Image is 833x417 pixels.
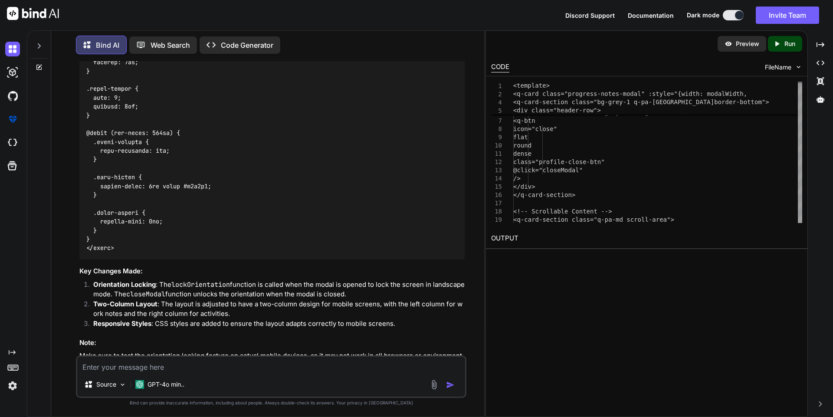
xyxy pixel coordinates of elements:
[681,90,747,97] span: width: modalWidth,
[491,207,502,216] div: 18
[491,90,502,99] span: 2
[513,90,682,97] span: <q-card class="progress-notes-modal" :style="{
[491,191,502,199] div: 16
[491,99,502,107] span: 4
[714,99,769,105] span: border-bottom">
[79,351,465,371] p: Make sure to test the orientation locking feature on actual mobile devices, as it may not work in...
[79,338,465,348] h3: Note:
[491,174,502,183] div: 14
[491,166,502,174] div: 13
[491,216,502,224] div: 19
[86,280,465,299] li: : The function is called when the modal is opened to lock the screen in landscape mode. The funct...
[93,319,151,328] strong: Responsive Styles
[491,125,502,133] div: 8
[795,63,802,71] img: chevron down
[491,158,502,166] div: 12
[513,167,583,174] span: @click="closeModal"
[513,117,535,124] span: <q-btn
[513,150,531,157] span: dense
[126,290,165,299] code: closeModal
[93,300,157,308] strong: Two-Column Layout
[628,12,674,19] span: Documentation
[5,42,20,56] img: darkChat
[491,150,502,158] div: 11
[76,400,466,406] p: Bind can provide inaccurate information, including about people. Always double-check its answers....
[565,11,615,20] button: Discord Support
[119,381,126,388] img: Pick Models
[513,208,612,215] span: <!-- Scrollable Content -->
[513,191,575,198] span: </q-card-section>
[513,125,557,132] span: icon="close"
[513,175,521,182] span: />
[5,89,20,103] img: githubDark
[491,107,502,115] span: 5
[93,280,156,289] strong: Orientation Locking
[171,280,230,289] code: lockOrientation
[725,40,732,48] img: preview
[96,380,116,389] p: Source
[151,40,190,50] p: Web Search
[756,7,819,24] button: Invite Team
[96,40,119,50] p: Bind AI
[491,141,502,150] div: 10
[513,216,674,223] span: <q-card-section class="q-pa-md scroll-area">
[513,134,528,141] span: flat
[513,82,550,89] span: <template>
[765,63,791,72] span: FileName
[79,266,465,276] h3: Key Changes Made:
[7,7,59,20] img: Bind AI
[687,11,719,20] span: Dark mode
[736,39,759,48] p: Preview
[5,65,20,80] img: darkAi-studio
[5,378,20,393] img: settings
[491,199,502,207] div: 17
[513,109,663,116] span: <div class="text-h6 text-grey-9">Progress
[663,109,703,116] span: Notes</div>
[5,135,20,150] img: cloudideIcon
[513,158,605,165] span: class="profile-close-btn"
[565,12,615,19] span: Discord Support
[86,319,465,331] li: : CSS styles are added to ensure the layout adapts correctly to mobile screens.
[491,62,509,72] div: CODE
[513,142,531,149] span: round
[513,99,715,105] span: <q-card-section class="bg-grey-1 q-pa-[GEOGRAPHIC_DATA]
[628,11,674,20] button: Documentation
[513,183,535,190] span: </div>
[221,40,273,50] p: Code Generator
[491,183,502,191] div: 15
[86,299,465,319] li: : The layout is adjusted to have a two-column design for mobile screens, with the left column for...
[486,228,807,249] h2: OUTPUT
[135,380,144,389] img: GPT-4o mini
[491,117,502,125] div: 7
[429,380,439,390] img: attachment
[784,39,795,48] p: Run
[491,82,502,90] span: 1
[491,133,502,141] div: 9
[446,381,455,389] img: icon
[148,380,184,389] p: GPT-4o min..
[5,112,20,127] img: premium
[513,107,601,114] span: <div class="header-row">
